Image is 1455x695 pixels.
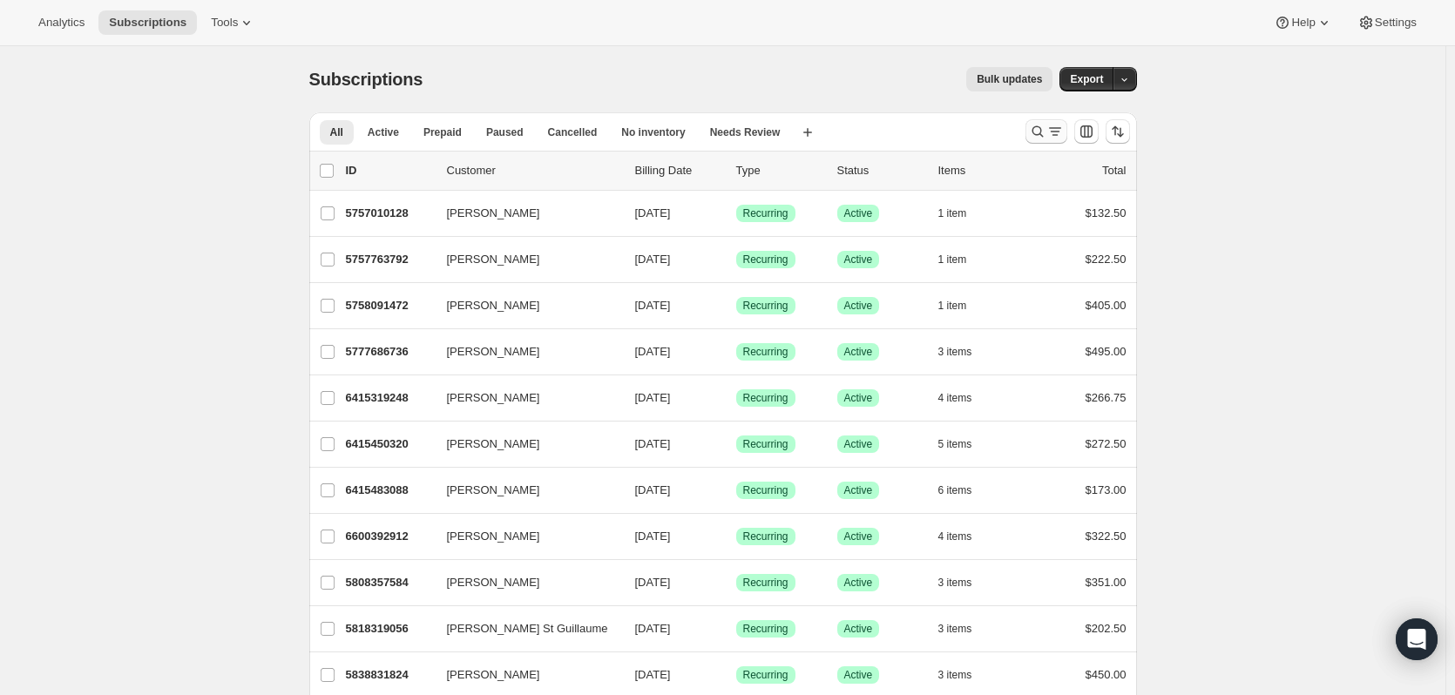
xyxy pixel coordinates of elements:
div: IDCustomerBilling DateTypeStatusItemsTotal [346,162,1127,179]
span: Active [844,299,873,313]
button: [PERSON_NAME] [436,199,611,227]
span: Active [844,391,873,405]
p: 5758091472 [346,297,433,314]
button: 3 items [938,617,991,641]
div: 6415483088[PERSON_NAME][DATE]SuccessRecurringSuccessActive6 items$173.00 [346,478,1127,503]
span: [PERSON_NAME] St Guillaume [447,620,608,638]
span: [DATE] [635,345,671,358]
p: 5818319056 [346,620,433,638]
p: 6600392912 [346,528,433,545]
span: [PERSON_NAME] [447,435,540,453]
span: Prepaid [423,125,462,139]
div: 5758091472[PERSON_NAME][DATE]SuccessRecurringSuccessActive1 item$405.00 [346,294,1127,318]
span: Recurring [743,345,788,359]
div: 6415319248[PERSON_NAME][DATE]SuccessRecurringSuccessActive4 items$266.75 [346,386,1127,410]
span: Needs Review [710,125,781,139]
button: Search and filter results [1025,119,1067,144]
span: $405.00 [1086,299,1127,312]
span: $173.00 [1086,483,1127,496]
span: Help [1291,16,1315,30]
span: 1 item [938,253,967,267]
span: Recurring [743,253,788,267]
span: [PERSON_NAME] [447,297,540,314]
span: Paused [486,125,524,139]
span: 4 items [938,530,972,543]
span: $132.50 [1086,206,1127,219]
div: Items [938,162,1025,179]
span: Active [844,483,873,497]
span: Recurring [743,622,788,636]
p: 5777686736 [346,343,433,361]
p: 6415483088 [346,482,433,499]
p: Total [1102,162,1126,179]
span: Tools [211,16,238,30]
span: $450.00 [1086,668,1127,681]
button: 3 items [938,663,991,687]
p: 6415450320 [346,435,433,453]
div: 5808357584[PERSON_NAME][DATE]SuccessRecurringSuccessActive3 items$351.00 [346,570,1127,595]
span: [DATE] [635,530,671,543]
button: [PERSON_NAME] [436,246,611,273]
span: 3 items [938,576,972,590]
span: Active [844,622,873,636]
p: 6415319248 [346,389,433,407]
button: [PERSON_NAME] [436,338,611,366]
span: 5 items [938,437,972,451]
span: $202.50 [1086,622,1127,635]
span: Recurring [743,530,788,543]
span: 1 item [938,206,967,220]
button: [PERSON_NAME] [436,292,611,320]
button: Analytics [28,10,95,35]
span: [DATE] [635,206,671,219]
span: [PERSON_NAME] [447,251,540,268]
div: 6415450320[PERSON_NAME][DATE]SuccessRecurringSuccessActive5 items$272.50 [346,432,1127,456]
span: 6 items [938,483,972,497]
button: Subscriptions [98,10,197,35]
span: All [330,125,343,139]
button: [PERSON_NAME] [436,430,611,458]
span: $266.75 [1086,391,1127,404]
button: [PERSON_NAME] [436,384,611,412]
button: [PERSON_NAME] St Guillaume [436,615,611,643]
span: Bulk updates [977,72,1042,86]
span: Export [1070,72,1103,86]
span: Recurring [743,206,788,220]
span: Active [844,576,873,590]
button: 6 items [938,478,991,503]
span: Analytics [38,16,85,30]
button: Tools [200,10,266,35]
span: 3 items [938,345,972,359]
span: Active [844,345,873,359]
div: 5777686736[PERSON_NAME][DATE]SuccessRecurringSuccessActive3 items$495.00 [346,340,1127,364]
span: Cancelled [548,125,598,139]
p: 5757763792 [346,251,433,268]
button: 1 item [938,247,986,272]
span: [DATE] [635,299,671,312]
span: Active [844,530,873,543]
button: 4 items [938,386,991,410]
span: Active [844,437,873,451]
span: $322.50 [1086,530,1127,543]
span: [PERSON_NAME] [447,666,540,684]
button: Help [1263,10,1343,35]
button: 1 item [938,201,986,226]
span: [DATE] [635,253,671,266]
button: Customize table column order and visibility [1074,119,1099,144]
span: Active [844,668,873,682]
p: 5838831824 [346,666,433,684]
span: [PERSON_NAME] [447,205,540,222]
span: Subscriptions [309,70,423,89]
button: 4 items [938,524,991,549]
span: Subscriptions [109,16,186,30]
span: [PERSON_NAME] [447,574,540,591]
span: $272.50 [1086,437,1127,450]
button: [PERSON_NAME] [436,661,611,689]
span: [DATE] [635,483,671,496]
button: 3 items [938,570,991,595]
div: 5757763792[PERSON_NAME][DATE]SuccessRecurringSuccessActive1 item$222.50 [346,247,1127,272]
button: 1 item [938,294,986,318]
span: Recurring [743,576,788,590]
span: Active [368,125,399,139]
span: Recurring [743,299,788,313]
span: Recurring [743,437,788,451]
